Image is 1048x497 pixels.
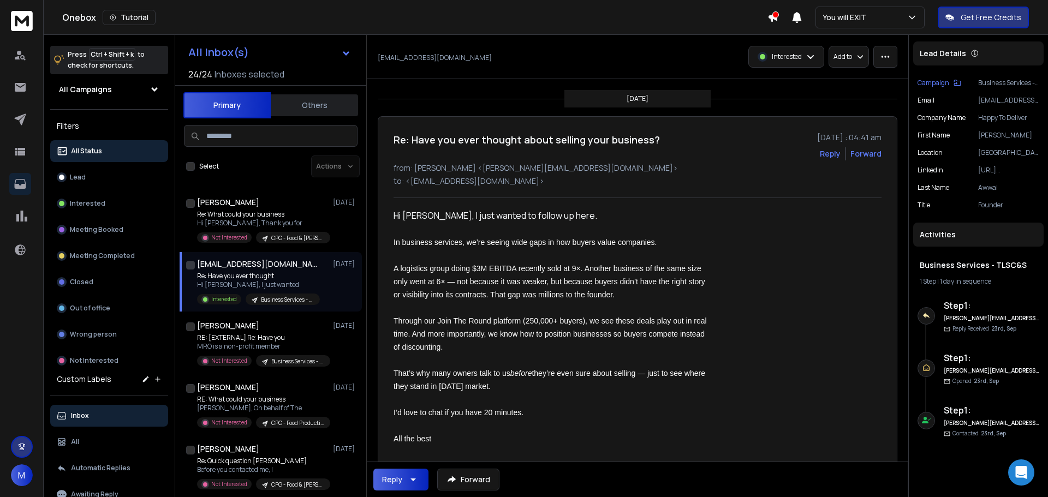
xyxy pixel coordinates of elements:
[211,233,247,242] p: Not Interested
[378,53,492,62] p: [EMAIL_ADDRESS][DOMAIN_NAME]
[183,92,271,118] button: Primary
[918,201,930,209] p: title
[394,163,882,173] p: from: [PERSON_NAME] <[PERSON_NAME][EMAIL_ADDRESS][DOMAIN_NAME]>
[918,79,961,87] button: Campaign
[978,166,1039,175] p: [URL][DOMAIN_NAME]
[437,469,499,490] button: Forward
[978,113,1039,122] p: Happy To Deliver
[981,429,1006,437] span: 23rd, Sep
[57,374,111,385] h3: Custom Labels
[197,320,259,331] h1: [PERSON_NAME]
[50,405,168,427] button: Inbox
[271,93,358,117] button: Others
[978,183,1039,192] p: Awwal
[70,330,117,339] p: Wrong person
[261,296,313,304] p: Business Services - TLSC&S
[918,166,943,175] p: linkedin
[978,131,1039,140] p: [PERSON_NAME]
[918,183,949,192] p: Last Name
[333,321,358,330] p: [DATE]
[850,148,882,159] div: Forward
[940,277,991,286] span: 1 day in sequence
[197,219,328,227] p: Hi [PERSON_NAME], Thank you for
[920,277,1037,286] div: |
[188,47,249,58] h1: All Inbox(s)
[952,325,1016,333] p: Reply Received
[211,295,237,303] p: Interested
[991,325,1016,332] span: 23rd, Sep
[199,162,219,171] label: Select
[394,316,709,351] span: Through our Join The Round platform (250,000+ buyers), we see these deals play out in real time. ...
[71,147,102,155] p: All Status
[197,333,328,342] p: RE: [EXTERNAL] Re: Have you
[394,176,882,187] p: to: <[EMAIL_ADDRESS][DOMAIN_NAME]>
[188,68,212,81] span: 24 / 24
[271,419,324,427] p: CPG - Food Production
[918,79,949,87] p: Campaign
[833,52,852,61] p: Add to
[978,79,1039,87] p: Business Services - TLSC&S
[394,264,707,299] span: A logistics group doing $3M EBITDA recently sold at 9×. Another business of the same size only we...
[817,132,882,143] p: [DATE] : 04:41 am
[918,113,966,122] p: Company Name
[50,457,168,479] button: Automatic Replies
[920,277,936,286] span: 1 Step
[944,299,1039,312] h6: Step 1 :
[978,201,1039,209] p: Founder
[197,210,328,219] p: Re: What could your business
[70,278,93,286] p: Closed
[333,198,358,207] p: [DATE]
[918,131,950,140] p: First Name
[197,457,328,465] p: Re: Quick question [PERSON_NAME]
[197,197,259,208] h1: [PERSON_NAME]
[11,464,33,486] button: M
[70,225,123,234] p: Meeting Booked
[1008,459,1034,486] div: Open Intercom Messenger
[50,166,168,188] button: Lead
[70,356,118,365] p: Not Interested
[772,52,802,61] p: Interested
[271,481,324,489] p: CPG - Food & [PERSON_NAME] Mfg
[333,260,358,268] p: [DATE]
[271,357,324,366] p: Business Services - Utilities
[89,48,135,61] span: Ctrl + Shift + k
[70,252,135,260] p: Meeting Completed
[70,304,110,313] p: Out of office
[197,259,317,270] h1: [EMAIL_ADDRESS][DOMAIN_NAME]
[913,223,1044,247] div: Activities
[961,12,1021,23] p: Get Free Credits
[50,79,168,100] button: All Campaigns
[71,464,130,472] p: Automatic Replies
[978,96,1039,105] p: [EMAIL_ADDRESS][DOMAIN_NAME]
[70,199,105,208] p: Interested
[197,342,328,351] p: MRO is a non-profit member
[394,434,431,443] span: All the best
[394,408,523,417] span: I’d love to chat if you have 20 minutes.
[823,12,871,23] p: You will EXIT
[197,395,328,404] p: RE: What could your business
[974,377,999,385] span: 23rd, Sep
[333,445,358,453] p: [DATE]
[50,431,168,453] button: All
[50,219,168,241] button: Meeting Booked
[50,245,168,267] button: Meeting Completed
[373,469,428,490] button: Reply
[197,272,320,280] p: Re: Have you ever thought
[71,438,79,446] p: All
[211,480,247,488] p: Not Interested
[978,148,1039,157] p: [GEOGRAPHIC_DATA], [US_STATE], [GEOGRAPHIC_DATA]
[68,49,145,71] p: Press to check for shortcuts.
[394,132,660,147] h1: Re: Have you ever thought about selling your business?
[103,10,156,25] button: Tutorial
[510,369,532,378] span: before
[197,444,259,454] h1: [PERSON_NAME]
[59,84,112,95] h1: All Campaigns
[71,411,89,420] p: Inbox
[394,238,657,247] span: In business services, we’re seeing wide gaps in how buyers value companies.
[50,324,168,345] button: Wrong person
[50,193,168,214] button: Interested
[394,209,712,222] div: Hi [PERSON_NAME], I just wanted to follow up here.
[938,7,1029,28] button: Get Free Credits
[197,404,328,412] p: [PERSON_NAME], On behalf of The
[333,383,358,392] p: [DATE]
